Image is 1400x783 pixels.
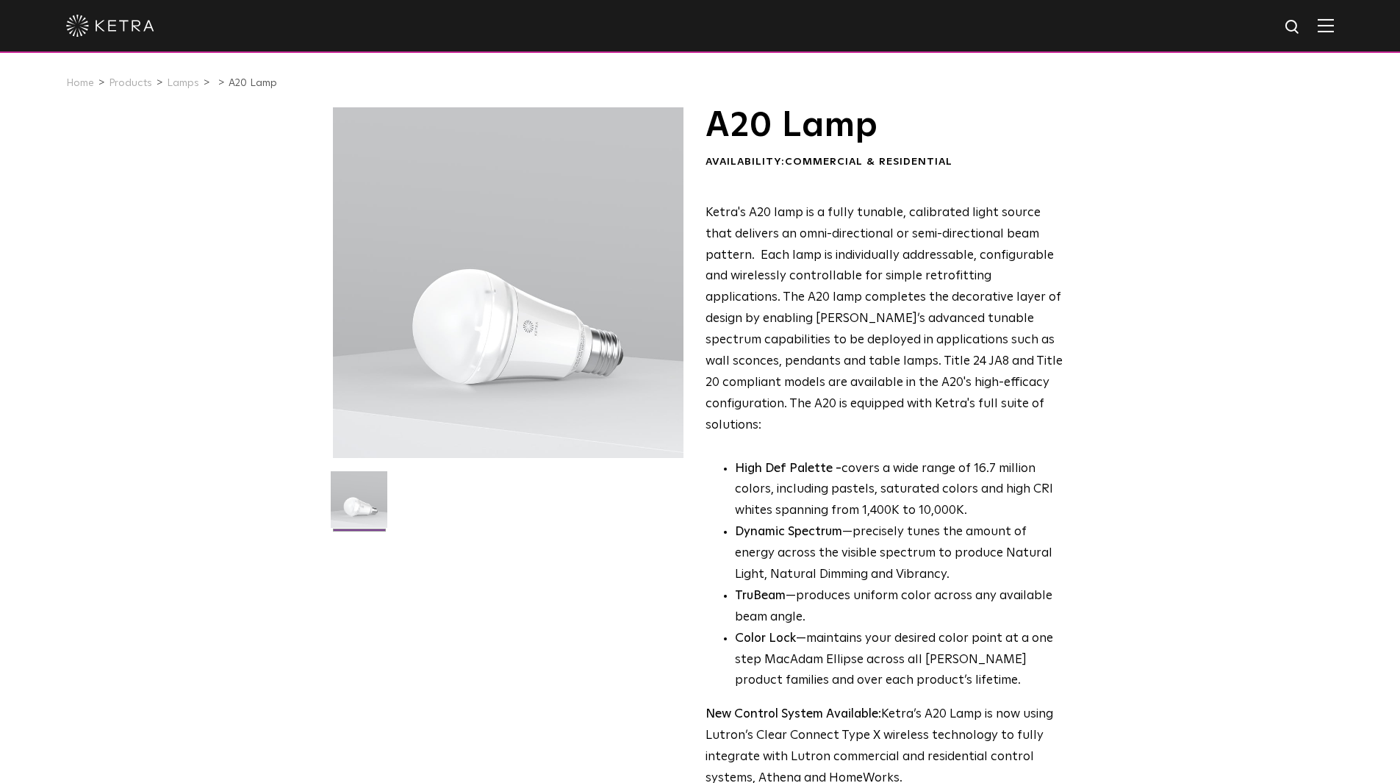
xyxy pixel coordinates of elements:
span: Ketra's A20 lamp is a fully tunable, calibrated light source that delivers an omni-directional or... [706,207,1063,432]
p: covers a wide range of 16.7 million colors, including pastels, saturated colors and high CRI whit... [735,459,1063,523]
a: A20 Lamp [229,78,277,88]
a: Products [109,78,152,88]
h1: A20 Lamp [706,107,1063,144]
strong: New Control System Available: [706,708,881,721]
li: —maintains your desired color point at a one step MacAdam Ellipse across all [PERSON_NAME] produc... [735,629,1063,693]
strong: Dynamic Spectrum [735,526,842,538]
strong: Color Lock [735,632,796,645]
img: Hamburger%20Nav.svg [1318,18,1334,32]
div: Availability: [706,155,1063,170]
img: ketra-logo-2019-white [66,15,154,37]
a: Lamps [167,78,199,88]
span: Commercial & Residential [785,157,952,167]
strong: TruBeam [735,590,786,602]
img: search icon [1284,18,1302,37]
strong: High Def Palette - [735,462,841,475]
img: A20-Lamp-2021-Web-Square [331,471,387,539]
li: —produces uniform color across any available beam angle. [735,586,1063,629]
li: —precisely tunes the amount of energy across the visible spectrum to produce Natural Light, Natur... [735,522,1063,586]
a: Home [66,78,94,88]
